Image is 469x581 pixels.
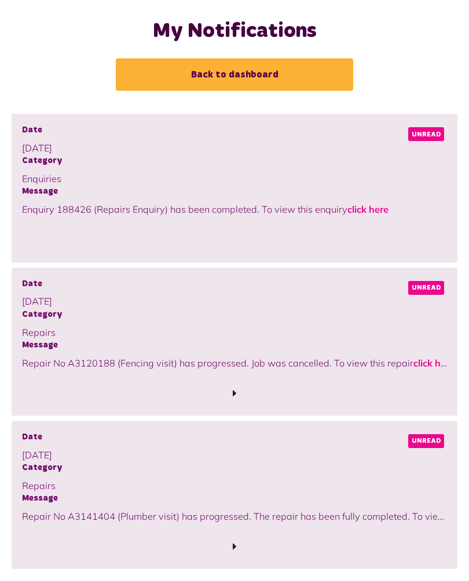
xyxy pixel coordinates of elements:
[413,357,455,369] a: click here
[22,462,447,475] span: Category
[22,141,447,155] p: [DATE]
[116,58,353,91] a: Back to dashboard
[22,356,447,370] p: Repair No A3120188 (Fencing visit) has progressed. Job was cancelled. To view this repair
[22,479,447,493] p: Repairs
[22,325,447,339] p: Repairs
[347,203,389,215] a: click here
[22,448,447,462] p: [DATE]
[22,339,447,352] span: Message
[12,19,457,44] h1: My Notifications
[408,127,444,141] span: Unread
[22,431,447,444] span: Date
[408,281,444,295] span: Unread
[22,493,447,505] span: Message
[22,509,447,523] p: Repair No A3141404 (Plumber visit) has progressed. The repair has been fully completed. To view t...
[408,434,444,448] span: Unread
[22,202,447,216] p: Enquiry 188426 (Repairs Enquiry) has been completed. To view this enquiry
[22,172,447,186] p: Enquiries
[22,155,447,168] span: Category
[22,294,447,308] p: [DATE]
[22,278,447,291] span: Date
[22,124,447,137] span: Date
[22,186,447,198] span: Message
[22,309,447,321] span: Category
